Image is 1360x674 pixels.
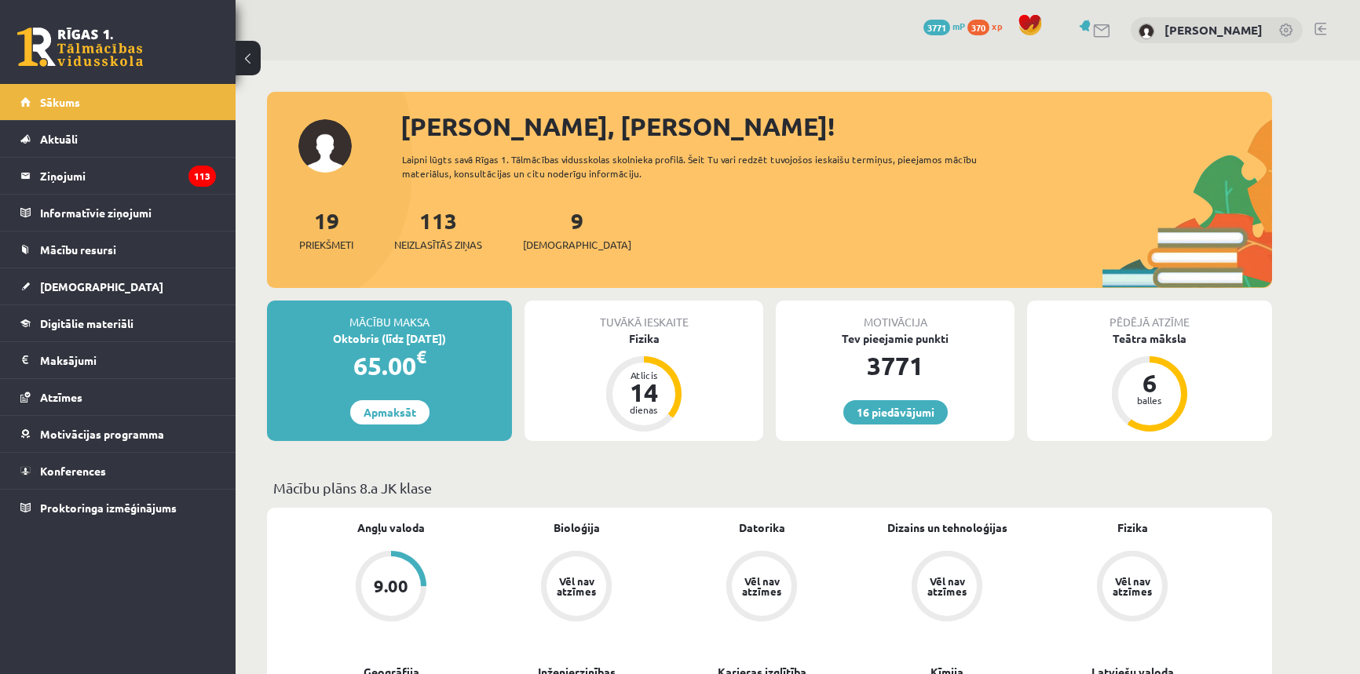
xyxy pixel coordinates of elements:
[620,380,667,405] div: 14
[620,370,667,380] div: Atlicis
[40,279,163,293] span: [DEMOGRAPHIC_DATA]
[1126,395,1173,405] div: balles
[40,427,164,441] span: Motivācijas programma
[350,400,430,424] a: Apmaksāt
[40,242,116,257] span: Mācību resursi
[554,519,600,536] a: Bioloģija
[525,330,763,434] a: Fizika Atlicis 14 dienas
[273,477,1266,498] p: Mācību plāns 8.a JK klase
[40,390,82,404] span: Atzīmes
[992,20,1002,32] span: xp
[20,268,216,304] a: [DEMOGRAPHIC_DATA]
[40,95,80,109] span: Sākums
[923,20,950,35] span: 3771
[887,519,1007,536] a: Dizains un tehnoloģijas
[400,107,1272,145] div: [PERSON_NAME], [PERSON_NAME]!
[739,519,785,536] a: Datorika
[1027,330,1272,434] a: Teātra māksla 6 balles
[525,301,763,330] div: Tuvākā ieskaite
[20,158,216,194] a: Ziņojumi113
[1139,24,1154,39] img: Kārlis Bergs
[523,206,631,253] a: 9[DEMOGRAPHIC_DATA]
[299,206,353,253] a: 19Priekšmeti
[267,347,512,384] div: 65.00
[967,20,989,35] span: 370
[925,576,969,596] div: Vēl nav atzīmes
[299,237,353,253] span: Priekšmeti
[1126,370,1173,395] div: 6
[416,345,426,368] span: €
[298,551,484,625] a: 9.00
[17,27,143,67] a: Rīgas 1. Tālmācības vidusskola
[843,400,948,424] a: 16 piedāvājumi
[357,519,425,536] a: Angļu valoda
[402,152,1005,180] div: Laipni lūgts savā Rīgas 1. Tālmācības vidusskolas skolnieka profilā. Šeit Tu vari redzēt tuvojošo...
[267,301,512,330] div: Mācību maksa
[394,206,482,253] a: 113Neizlasītās ziņas
[923,20,965,32] a: 3771 mP
[1027,301,1272,330] div: Pēdējā atzīme
[394,237,482,253] span: Neizlasītās ziņas
[40,501,177,515] span: Proktoringa izmēģinājums
[20,231,216,268] a: Mācību resursi
[20,416,216,452] a: Motivācijas programma
[967,20,1010,32] a: 370 xp
[188,166,216,187] i: 113
[20,305,216,341] a: Digitālie materiāli
[374,577,408,595] div: 9.00
[740,576,784,596] div: Vēl nav atzīmes
[40,464,106,478] span: Konferences
[20,195,216,231] a: Informatīvie ziņojumi
[20,379,216,415] a: Atzīmes
[40,158,216,194] legend: Ziņojumi
[20,121,216,157] a: Aktuāli
[525,330,763,347] div: Fizika
[20,453,216,489] a: Konferences
[1110,576,1154,596] div: Vēl nav atzīmes
[776,330,1015,347] div: Tev pieejamie punkti
[554,576,598,596] div: Vēl nav atzīmes
[1040,551,1225,625] a: Vēl nav atzīmes
[40,132,78,146] span: Aktuāli
[40,342,216,378] legend: Maksājumi
[40,195,216,231] legend: Informatīvie ziņojumi
[40,316,133,330] span: Digitālie materiāli
[620,405,667,414] div: dienas
[669,551,854,625] a: Vēl nav atzīmes
[267,330,512,347] div: Oktobris (līdz [DATE])
[1027,330,1272,347] div: Teātra māksla
[20,84,216,120] a: Sākums
[523,237,631,253] span: [DEMOGRAPHIC_DATA]
[776,301,1015,330] div: Motivācija
[776,347,1015,384] div: 3771
[1164,22,1263,38] a: [PERSON_NAME]
[854,551,1040,625] a: Vēl nav atzīmes
[1117,519,1148,536] a: Fizika
[952,20,965,32] span: mP
[20,490,216,526] a: Proktoringa izmēģinājums
[20,342,216,378] a: Maksājumi
[484,551,669,625] a: Vēl nav atzīmes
